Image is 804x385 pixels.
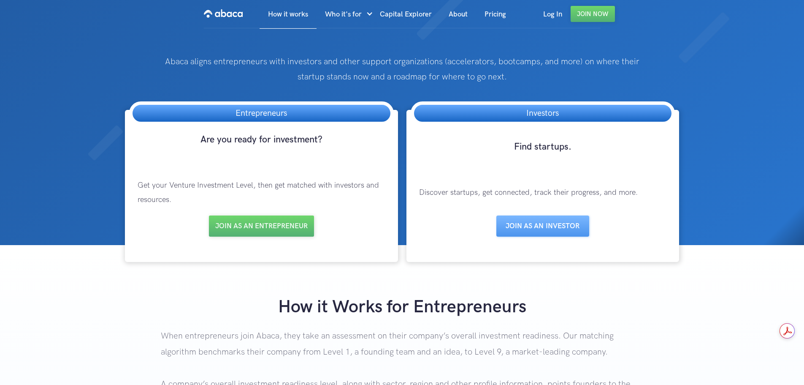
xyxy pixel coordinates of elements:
[411,141,675,169] h3: Find startups.
[496,216,589,237] a: Join as aN INVESTOR
[278,296,526,318] strong: How it Works for Entrepreneurs
[129,134,394,161] h3: Are you ready for investment?
[571,6,615,22] a: Join Now
[411,177,675,208] p: Discover startups, get connected, track their progress, and more.
[129,170,394,216] p: Get your Venture Investment Level, then get matched with investors and resources.
[518,105,567,122] h3: Investors
[209,216,314,237] a: Join as an entrepreneur
[161,54,643,85] p: Abaca aligns entrepreneurs with investors and other support organizations (accelerators, bootcamp...
[227,105,295,122] h3: Entrepreneurs
[204,7,243,20] img: Abaca logo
